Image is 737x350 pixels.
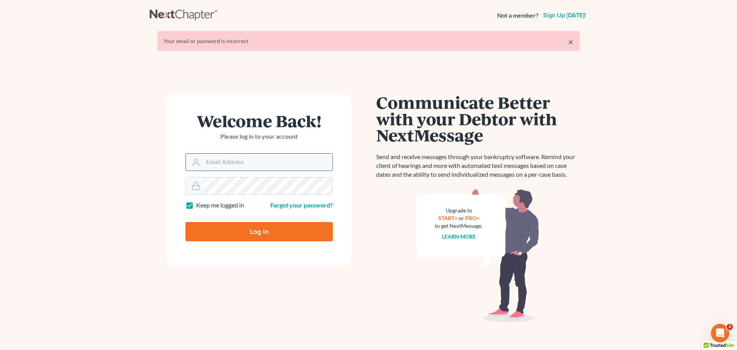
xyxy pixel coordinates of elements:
strong: Not a member? [497,11,539,20]
span: 3 [727,324,733,330]
a: Learn more [442,233,476,240]
a: Sign up [DATE]! [542,12,587,18]
label: Keep me logged in [196,201,244,210]
p: Send and receive messages through your bankruptcy software. Remind your client of hearings and mo... [376,153,580,179]
img: nextmessage_bg-59042aed3d76b12b5cd301f8e5b87938c9018125f34e5fa2b7a6b67550977c72.svg [416,188,539,323]
p: Please log in to your account [185,132,333,141]
a: × [568,37,573,46]
div: Upgrade to [435,207,483,214]
input: Email Address [203,154,332,171]
h1: Communicate Better with your Debtor with NextMessage [376,94,580,143]
input: Log In [185,222,333,241]
div: Your email or password is incorrect [164,37,573,45]
h1: Welcome Back! [185,113,333,129]
div: to get NextMessage. [435,222,483,230]
a: Forgot your password? [270,201,333,209]
a: PRO+ [465,215,479,221]
a: START+ [438,215,458,221]
iframe: Intercom live chat [711,324,729,342]
span: or [459,215,464,221]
